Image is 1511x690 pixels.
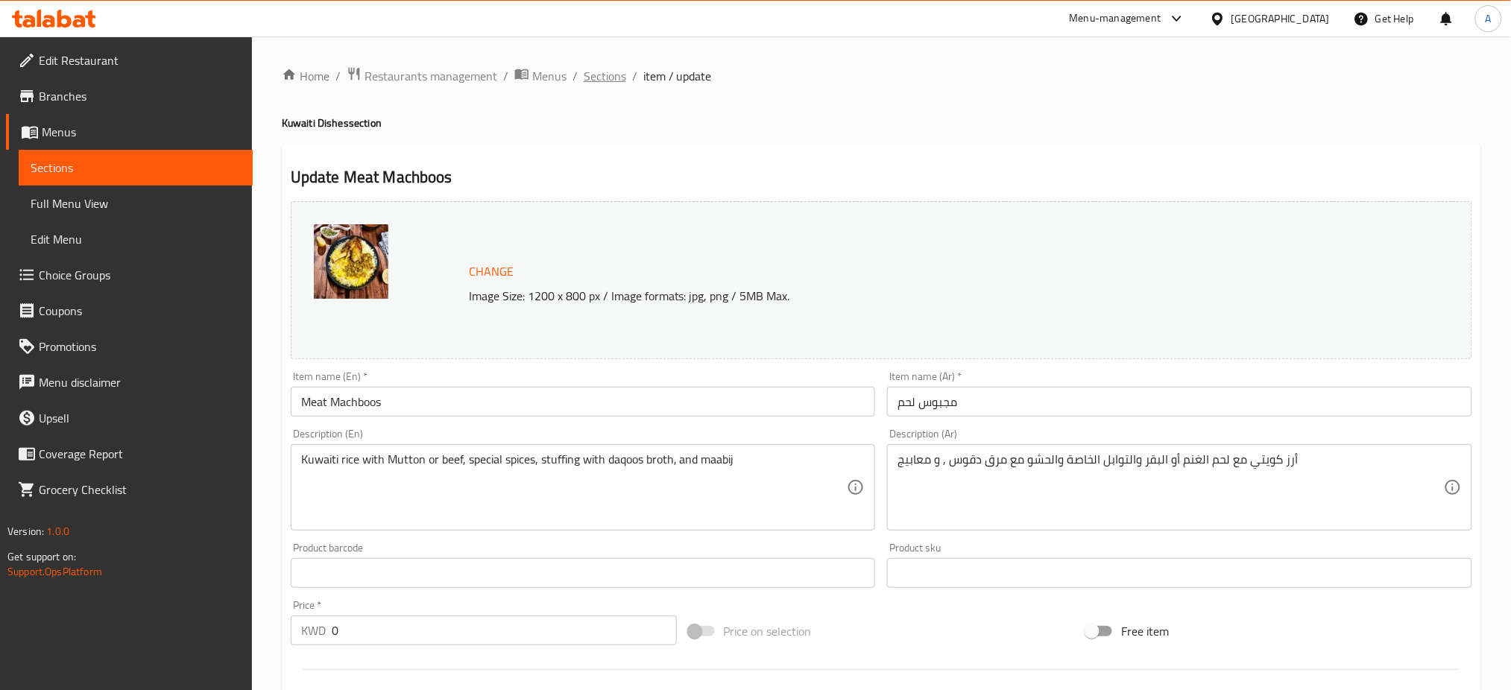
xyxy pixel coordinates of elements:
[463,256,520,287] button: Change
[1070,10,1161,28] div: Menu-management
[643,67,712,85] span: item / update
[39,409,241,427] span: Upsell
[314,224,388,299] img: %D9%85%D8%AC%D8%A8%D9%88%D8%B3_%D9%84%D8%AD%D9%85638892875837797307.jpg
[347,66,497,86] a: Restaurants management
[39,51,241,69] span: Edit Restaurant
[1486,10,1492,27] span: A
[469,261,514,282] span: Change
[39,373,241,391] span: Menu disclaimer
[291,166,1472,189] h2: Update Meat Machboos
[6,78,253,114] a: Branches
[6,293,253,329] a: Coupons
[532,67,567,85] span: Menus
[282,67,329,85] a: Home
[7,562,102,581] a: Support.OpsPlatform
[39,87,241,105] span: Branches
[6,472,253,507] a: Grocery Checklist
[1121,622,1169,640] span: Free item
[572,67,578,85] li: /
[6,400,253,436] a: Upsell
[31,194,241,212] span: Full Menu View
[1231,10,1330,27] div: [GEOGRAPHIC_DATA]
[291,387,876,417] input: Enter name En
[503,67,508,85] li: /
[19,150,253,186] a: Sections
[887,387,1472,417] input: Enter name Ar
[6,364,253,400] a: Menu disclaimer
[6,329,253,364] a: Promotions
[332,615,677,645] input: Please enter price
[39,302,241,320] span: Coupons
[31,159,241,177] span: Sections
[291,558,876,588] input: Please enter product barcode
[42,123,241,141] span: Menus
[335,67,341,85] li: /
[6,114,253,150] a: Menus
[19,186,253,221] a: Full Menu View
[584,67,626,85] a: Sections
[282,115,1481,130] h4: Kuwaiti Dishes section
[39,266,241,284] span: Choice Groups
[282,66,1481,86] nav: breadcrumb
[6,257,253,293] a: Choice Groups
[463,287,1314,305] p: Image Size: 1200 x 800 px / Image formats: jpg, png / 5MB Max.
[301,452,848,523] textarea: Kuwaiti rice with Mutton or beef, special spices, stuffing with daqoos broth, and maabij
[39,338,241,355] span: Promotions
[301,621,326,639] p: KWD
[39,481,241,498] span: Grocery Checklist
[514,66,567,86] a: Menus
[365,67,497,85] span: Restaurants management
[46,522,69,541] span: 1.0.0
[898,452,1444,523] textarea: أرز كويتي مع لحم الغنم أو البقر والتوابل الخاصة والحشو مع مرق دقوس , و معابيج
[31,230,241,248] span: Edit Menu
[724,622,812,640] span: Price on selection
[19,221,253,257] a: Edit Menu
[7,547,76,566] span: Get support on:
[39,445,241,463] span: Coverage Report
[6,436,253,472] a: Coverage Report
[632,67,637,85] li: /
[6,42,253,78] a: Edit Restaurant
[887,558,1472,588] input: Please enter product sku
[7,522,44,541] span: Version:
